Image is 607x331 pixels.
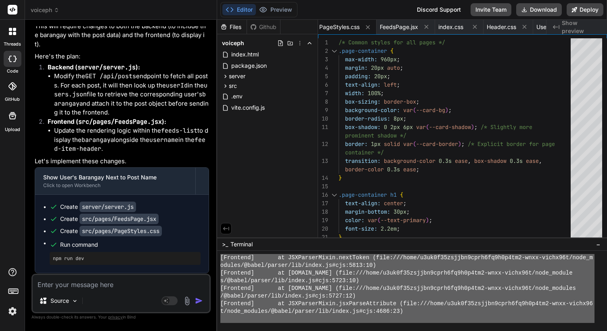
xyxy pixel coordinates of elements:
[345,115,390,122] span: border-radius:
[412,3,466,16] div: Discord Support
[381,56,397,63] span: 960px
[195,297,203,305] img: icon
[481,123,532,131] span: /* Slightly more
[318,47,328,55] div: 2
[461,140,465,148] span: ;
[403,166,416,173] span: ease
[381,217,426,224] span: --text-primary
[416,140,458,148] span: --card-border
[406,208,410,215] span: ;
[567,3,603,16] button: Deploy
[384,157,435,164] span: background-color
[318,72,328,81] div: 5
[60,203,136,211] div: Create
[374,73,387,80] span: 20px
[318,191,328,199] div: 16
[217,23,247,31] div: Files
[596,240,601,248] span: −
[403,140,413,148] span: var
[35,157,209,166] p: Let's implement these changes.
[426,123,429,131] span: (
[230,61,268,71] span: package.json
[368,90,381,97] span: 100%
[318,106,328,114] div: 9
[536,23,582,31] span: UserWallPage.jsx
[345,56,377,63] span: max-width:
[413,106,416,114] span: (
[35,168,195,194] button: Show User's Barangay Next to Post NameClick to open Workbench
[318,55,328,64] div: 3
[230,240,253,248] span: Terminal
[318,174,328,182] div: 14
[220,254,593,262] span: [Frontend] at JSXParserMixin.nextToken (file:///home/u3uk0f35zsjjbn9cprh6fq9h0p4tm2-wnxx-vichx96t...
[345,64,368,71] span: margin:
[149,136,178,144] code: username
[403,200,406,207] span: ;
[54,90,206,108] code: barangay
[371,64,384,71] span: 20px
[381,225,397,232] span: 2.2em
[416,123,426,131] span: var
[387,73,390,80] span: ;
[381,90,384,97] span: ;
[339,47,387,54] span: .page-container
[345,132,406,139] span: prominent shadow */
[4,41,21,48] label: threads
[403,123,413,131] span: 6px
[516,3,562,16] button: Download
[416,106,445,114] span: --card-bg
[220,308,403,315] span: t/node_modules/@babel/parser/lib/index.js#cjs:4686:23)
[345,106,400,114] span: background-color:
[384,140,400,148] span: solid
[345,73,371,80] span: padding:
[371,140,381,148] span: 1px
[474,157,507,164] span: box-shadow
[426,217,429,224] span: )
[80,214,159,224] code: src/pages/FeedsPage.jsx
[339,233,342,241] span: }
[390,123,400,131] span: 2px
[345,225,377,232] span: font-size:
[384,200,403,207] span: center
[7,68,18,75] label: code
[345,157,381,164] span: transition:
[5,126,20,133] label: Upload
[54,81,207,99] code: users.json
[182,296,192,306] img: attachment
[594,238,602,251] button: −
[471,123,474,131] span: )
[230,50,260,59] span: index.html
[390,47,394,54] span: {
[222,4,256,15] button: Editor
[108,314,123,319] span: privacy
[247,23,280,31] div: Github
[220,300,593,308] span: [Frontend] at JSXParserMixin.jsxParseAttribute (file:///home/u3uk0f35zsjjbn9cprh6fq9h0p4tm2-wnxx-...
[345,98,381,105] span: box-sizing:
[345,123,381,131] span: box-shadow:
[416,166,419,173] span: ;
[77,63,136,71] code: server/server.js
[48,118,166,125] strong: Frontend ( ):
[345,166,384,173] span: border-color
[562,19,601,35] span: Show preview
[220,285,576,292] span: [Frontend] at [DOMAIN_NAME] (file:///home/u3uk0f35zsjjbn9cprh6fq9h0p4tm2-wnxx-vichx96t/node_modules
[474,123,477,131] span: ;
[468,157,471,164] span: ,
[256,4,295,15] button: Preview
[539,157,542,164] span: ,
[35,52,209,61] p: Here's the plan:
[318,208,328,216] div: 18
[384,81,397,88] span: left
[438,23,463,31] span: index.css
[48,63,140,71] strong: Backend ( ):
[318,81,328,89] div: 6
[318,38,328,47] div: 1
[166,81,188,90] code: userId
[339,191,387,198] span: .page-container
[345,140,368,148] span: border:
[468,140,555,148] span: /* Explicit border for page
[220,292,356,300] span: /@babel/parser/lib/index.js#cjs:5727:12)
[6,304,19,318] img: settings
[429,123,471,131] span: --card-shadow
[487,23,516,31] span: Header.css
